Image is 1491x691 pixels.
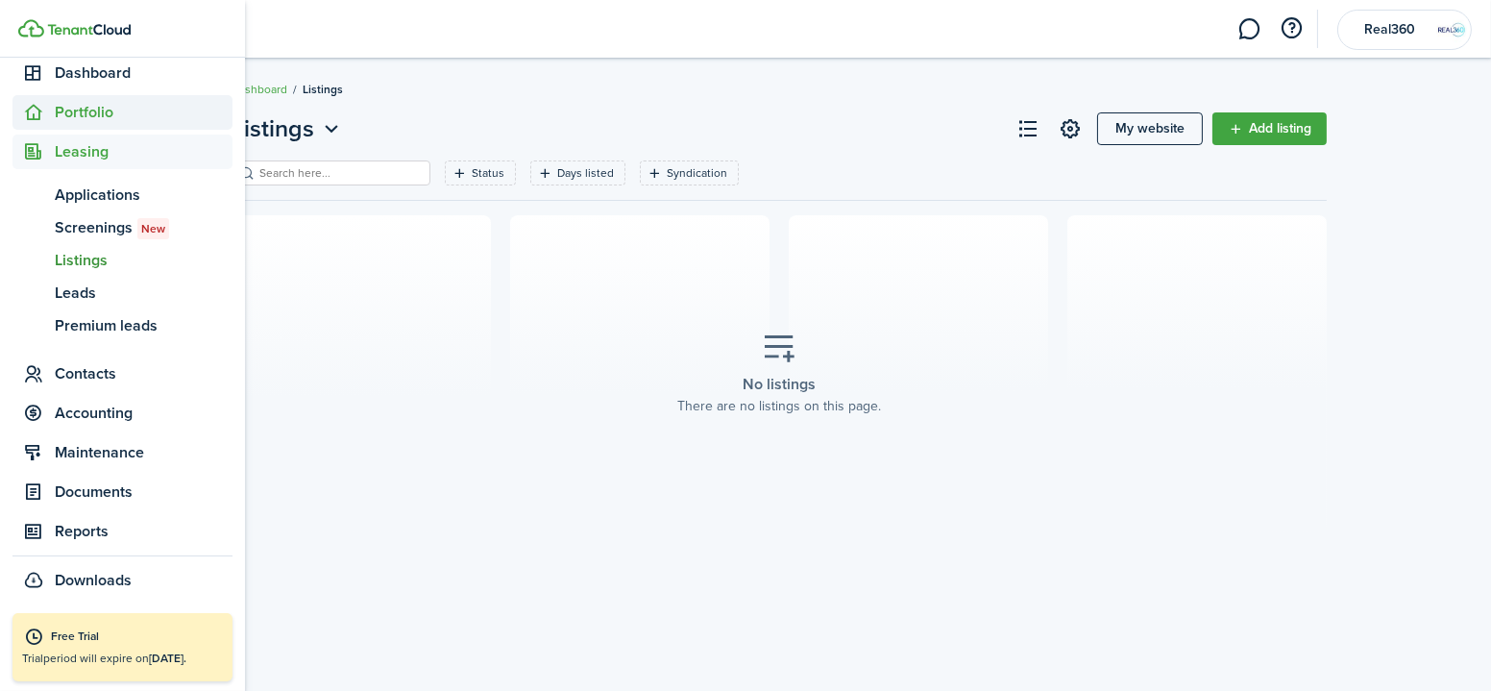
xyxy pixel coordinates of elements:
[232,111,344,146] button: Listings
[149,650,186,667] b: [DATE].
[55,101,232,124] span: Portfolio
[472,164,504,182] filter-tag-label: Status
[55,441,232,464] span: Maintenance
[47,24,131,36] img: TenantCloud
[55,62,232,85] span: Dashboard
[1352,23,1429,37] span: Real360
[232,111,314,146] span: Listings
[12,309,232,342] a: Premium leads
[1097,112,1203,145] a: My website
[12,211,232,244] a: ScreeningsNew
[743,373,816,396] placeholder-title: No listings
[557,164,614,182] filter-tag-label: Days listed
[55,282,232,305] span: Leads
[1436,14,1467,45] img: Real360
[55,520,232,543] span: Reports
[232,81,287,98] a: Dashboard
[1212,112,1327,145] a: Add listing
[12,179,232,211] a: Applications
[141,220,165,237] span: New
[22,650,223,667] p: Trial
[530,160,625,185] filter-tag: Open filter
[51,628,223,647] div: Free Trial
[55,569,132,592] span: Downloads
[12,244,232,277] a: Listings
[255,164,424,183] input: Search here...
[55,140,232,163] span: Leasing
[55,249,232,272] span: Listings
[1232,5,1268,54] a: Messaging
[55,481,232,504] span: Documents
[18,19,44,37] img: TenantCloud
[12,613,232,681] a: Free TrialTrialperiod will expire on[DATE].
[1276,12,1308,45] button: Open resource center
[55,314,232,337] span: Premium leads
[55,216,232,239] span: Screenings
[445,160,516,185] filter-tag: Open filter
[12,277,232,309] a: Leads
[43,650,186,667] span: period will expire on
[677,396,881,416] placeholder-description: There are no listings on this page.
[667,164,727,182] filter-tag-label: Syndication
[232,111,344,146] button: Open menu
[12,514,232,549] a: Reports
[55,184,232,207] span: Applications
[55,402,232,425] span: Accounting
[640,160,739,185] filter-tag: Open filter
[303,81,343,98] span: Listings
[55,362,232,385] span: Contacts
